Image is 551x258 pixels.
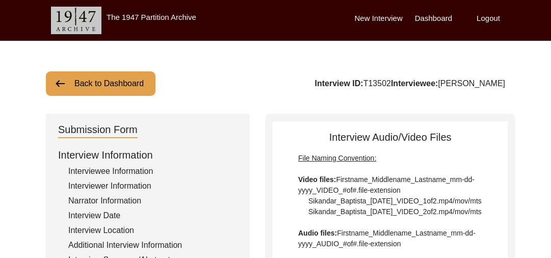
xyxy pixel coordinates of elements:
[315,78,505,90] div: T13502 [PERSON_NAME]
[68,195,238,207] div: Narrator Information
[68,239,238,251] div: Additional Interview Information
[298,175,336,184] b: Video files:
[298,154,376,162] span: File Naming Convention:
[68,210,238,222] div: Interview Date
[298,229,337,237] b: Audio files:
[54,78,66,90] img: arrow-left.png
[391,79,438,88] b: Interviewee:
[51,7,101,34] img: header-logo.png
[107,13,196,21] label: The 1947 Partition Archive
[68,180,238,192] div: Interviewer Information
[415,13,452,24] label: Dashboard
[68,165,238,177] div: Interviewee Information
[315,79,363,88] b: Interview ID:
[58,122,138,138] div: Submission Form
[58,147,238,163] div: Interview Information
[477,13,500,24] label: Logout
[46,71,155,96] button: Back to Dashboard
[355,13,403,24] label: New Interview
[68,224,238,237] div: Interview Location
